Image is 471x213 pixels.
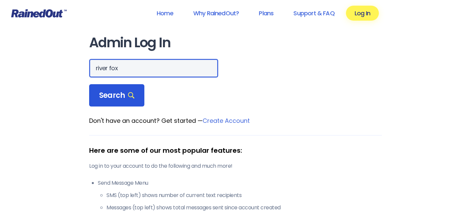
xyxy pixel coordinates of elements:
a: Support & FAQ [285,6,343,21]
h1: Admin Log In [89,35,382,50]
a: Why RainedOut? [185,6,248,21]
input: Search Orgs… [89,59,218,78]
div: Search [89,84,144,107]
li: SMS (top left) shows number of current text recipients [106,191,382,199]
a: Home [148,6,182,21]
span: Search [99,91,134,100]
div: Here are some of our most popular features: [89,145,382,155]
p: Log in to your account to do the following and much more! [89,162,382,170]
a: Plans [250,6,282,21]
a: Log In [346,6,379,21]
a: Create Account [203,116,250,125]
li: Messages (top left) shows total messages sent since account created [106,204,382,212]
